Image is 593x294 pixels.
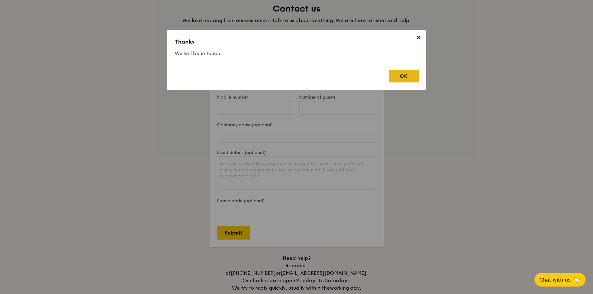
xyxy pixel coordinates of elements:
[539,277,571,283] span: Chat with us
[175,50,419,57] h4: We will be in touch.
[175,37,419,46] h3: Thanks
[414,34,423,43] span: ✕
[389,70,419,82] div: OK
[573,276,581,283] span: 🦙
[534,273,586,287] button: Chat with us🦙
